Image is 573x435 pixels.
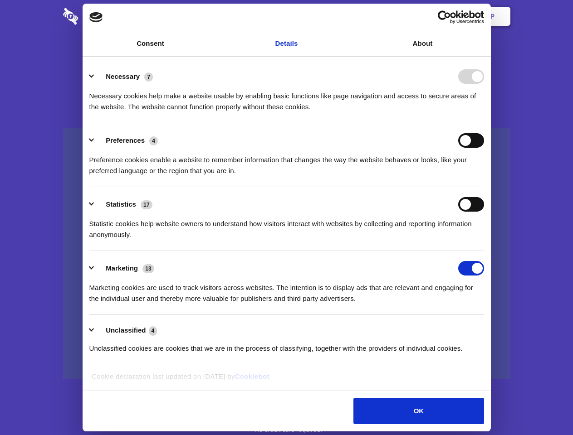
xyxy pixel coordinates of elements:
span: 7 [144,72,153,82]
label: Statistics [106,200,136,208]
a: Usercentrics Cookiebot - opens in a new window [405,10,484,24]
iframe: Drift Widget Chat Controller [528,390,562,424]
div: Statistic cookies help website owners to understand how visitors interact with websites by collec... [89,212,484,240]
div: Marketing cookies are used to track visitors across websites. The intention is to display ads tha... [89,275,484,304]
div: Preference cookies enable a website to remember information that changes the way the website beha... [89,148,484,176]
button: Unclassified (4) [89,325,163,336]
button: Marketing (13) [89,261,160,275]
a: About [355,31,491,56]
span: 13 [142,264,154,273]
a: Pricing [266,2,306,30]
img: logo-wordmark-white-trans-d4663122ce5f474addd5e946df7df03e33cb6a1c49d2221995e7729f52c070b2.svg [63,8,141,25]
a: Wistia video thumbnail [63,128,510,379]
span: 4 [149,136,158,145]
label: Preferences [106,136,145,144]
a: Cookiebot [235,372,269,380]
label: Marketing [106,264,138,272]
button: Necessary (7) [89,69,159,84]
button: Statistics (17) [89,197,158,212]
a: Contact [368,2,410,30]
img: logo [89,12,103,22]
h4: Auto-redaction of sensitive data, encrypted data sharing and self-destructing private chats. Shar... [63,82,510,112]
div: Necessary cookies help make a website usable by enabling basic functions like page navigation and... [89,84,484,112]
h1: Eliminate Slack Data Loss. [63,41,510,73]
div: Unclassified cookies are cookies that we are in the process of classifying, together with the pro... [89,336,484,354]
div: Cookie declaration last updated on [DATE] by [85,371,488,389]
label: Necessary [106,72,140,80]
button: OK [353,398,484,424]
a: Consent [83,31,219,56]
span: 17 [141,200,152,209]
button: Preferences (4) [89,133,164,148]
a: Details [219,31,355,56]
span: 4 [149,326,157,335]
a: Login [411,2,451,30]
